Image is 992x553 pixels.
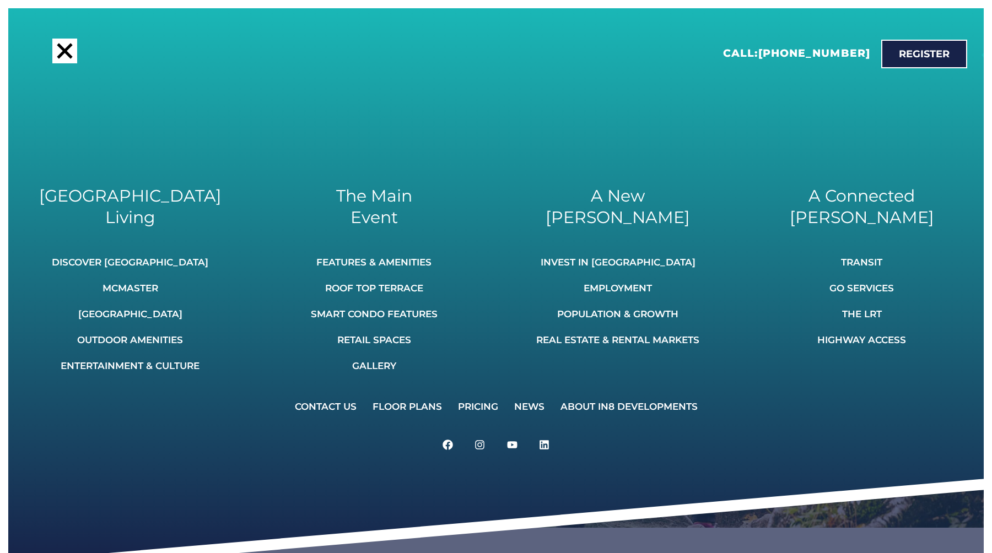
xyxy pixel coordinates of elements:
[881,40,967,68] a: Register
[311,250,438,274] a: Features & Amenities
[25,185,236,228] h2: [GEOGRAPHIC_DATA] Living
[536,250,699,352] nav: Menu
[288,394,705,419] nav: Menu
[817,328,906,352] a: Highway Access
[817,302,906,326] a: The LRT
[311,328,438,352] a: Retail Spaces
[536,276,699,300] a: Employment
[536,250,699,274] a: Invest In [GEOGRAPHIC_DATA]
[52,328,208,352] a: Outdoor Amenities
[52,354,208,378] a: Entertainment & Culture
[288,394,364,419] a: Contact Us
[507,394,552,419] a: News
[52,250,208,274] a: Discover [GEOGRAPHIC_DATA]
[311,302,438,326] a: Smart Condo Features
[723,47,870,61] h2: Call:
[311,276,438,300] a: Roof Top Terrace
[536,302,699,326] a: Population & Growth
[451,394,505,419] a: Pricing
[52,276,208,300] a: McMaster
[817,250,906,274] a: Transit
[899,49,950,59] span: Register
[553,394,705,419] a: About IN8 Developments
[269,185,480,228] h2: The Main Event
[758,47,870,59] a: [PHONE_NUMBER]
[365,394,449,419] a: Floor Plans
[817,250,906,352] nav: Menu
[52,250,208,378] nav: Menu
[757,185,968,228] h2: A Connected [PERSON_NAME]
[513,185,724,228] h2: A New [PERSON_NAME]
[536,328,699,352] a: Real Estate & Rental Markets
[311,354,438,378] a: Gallery
[52,302,208,326] a: [GEOGRAPHIC_DATA]
[817,276,906,300] a: GO Services
[311,250,438,378] nav: Menu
